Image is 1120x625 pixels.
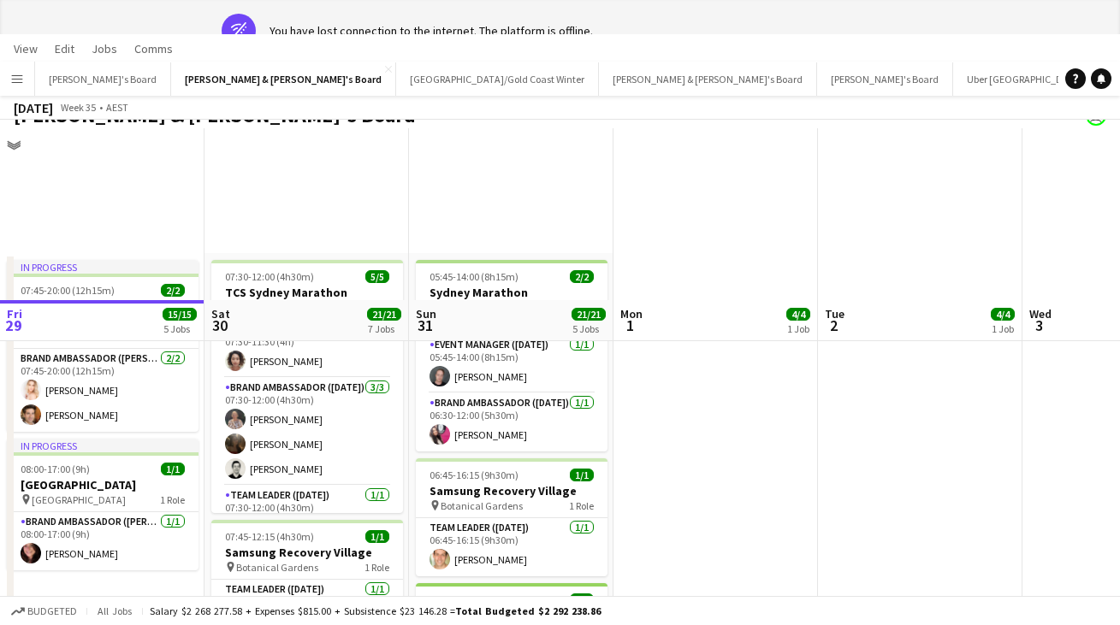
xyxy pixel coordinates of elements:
[368,322,400,335] div: 7 Jobs
[620,306,643,321] span: Mon
[55,41,74,56] span: Edit
[160,493,185,506] span: 1 Role
[163,308,197,321] span: 15/15
[225,270,314,283] span: 07:30-12:00 (4h30m)
[32,493,126,506] span: [GEOGRAPHIC_DATA]
[416,458,607,576] app-job-card: 06:45-16:15 (9h30m)1/1Samsung Recovery Village Botanical Gardens1 RoleTeam Leader ([DATE])1/106:4...
[786,308,810,321] span: 4/4
[430,593,519,606] span: 08:00-15:30 (7h30m)
[211,545,403,560] h3: Samsung Recovery Village
[572,322,605,335] div: 5 Jobs
[7,260,199,432] app-job-card: In progress07:45-20:00 (12h15m)2/2Samsung @ Sydney Marathon Expo ICC1 RoleBrand Ambassador ([PERS...
[85,38,124,60] a: Jobs
[413,315,436,335] span: 31
[953,62,1098,96] button: Uber [GEOGRAPHIC_DATA]
[211,486,403,544] app-card-role: Team Leader ([DATE])1/107:30-12:00 (4h30m)
[27,605,77,617] span: Budgeted
[570,593,594,606] span: 8/8
[163,322,196,335] div: 5 Jobs
[825,306,844,321] span: Tue
[365,530,389,543] span: 1/1
[367,308,401,321] span: 21/21
[430,270,519,283] span: 05:45-14:00 (8h15m)
[430,469,519,481] span: 06:45-16:15 (9h30m)
[7,349,199,432] app-card-role: Brand Ambassador ([PERSON_NAME])2/207:45-20:00 (12h15m)[PERSON_NAME][PERSON_NAME]
[56,101,99,114] span: Week 35
[570,469,594,481] span: 1/1
[364,561,389,574] span: 1 Role
[14,41,38,56] span: View
[416,518,607,576] app-card-role: Team Leader ([DATE])1/106:45-16:15 (9h30m)[PERSON_NAME]
[127,38,180,60] a: Comms
[21,463,90,475] span: 08:00-17:00 (9h)
[817,62,953,96] button: [PERSON_NAME]'s Board
[416,335,607,393] app-card-role: Event Manager ([DATE])1/105:45-14:00 (8h15m)[PERSON_NAME]
[211,378,403,486] app-card-role: Brand Ambassador ([DATE])3/307:30-12:00 (4h30m)[PERSON_NAME][PERSON_NAME][PERSON_NAME]
[7,439,199,570] app-job-card: In progress08:00-17:00 (9h)1/1[GEOGRAPHIC_DATA] [GEOGRAPHIC_DATA]1 RoleBrand Ambassador ([PERSON_...
[441,499,523,512] span: Botanical Gardens
[171,62,396,96] button: [PERSON_NAME] & [PERSON_NAME]'s Board
[416,483,607,498] h3: Samsung Recovery Village
[225,530,314,543] span: 07:45-12:15 (4h30m)
[211,320,403,378] app-card-role: Brand Ambassador ([DATE])1/107:30-11:30 (4h)[PERSON_NAME]
[150,604,601,617] div: Salary $2 268 277.58 + Expenses $815.00 + Subsistence $23 146.28 =
[106,101,128,114] div: AEST
[365,270,389,283] span: 5/5
[209,315,230,335] span: 30
[396,62,599,96] button: [GEOGRAPHIC_DATA]/Gold Coast Winter
[211,285,403,300] h3: TCS Sydney Marathon
[7,512,199,570] app-card-role: Brand Ambassador ([PERSON_NAME])1/108:00-17:00 (9h)[PERSON_NAME]
[134,41,173,56] span: Comms
[822,315,844,335] span: 2
[7,298,199,329] h3: Samsung @ Sydney Marathon Expo
[1027,315,1052,335] span: 3
[416,393,607,451] app-card-role: Brand Ambassador ([DATE])1/106:30-12:00 (5h30m)[PERSON_NAME]
[161,284,185,297] span: 2/2
[161,463,185,475] span: 1/1
[211,260,403,513] app-job-card: 07:30-12:00 (4h30m)5/5TCS Sydney Marathon Botanical Gardens3 RolesBrand Ambassador ([DATE])1/107:...
[7,477,199,492] h3: [GEOGRAPHIC_DATA]
[21,284,115,297] span: 07:45-20:00 (12h15m)
[4,315,22,335] span: 29
[787,322,809,335] div: 1 Job
[7,306,22,321] span: Fri
[572,308,606,321] span: 21/21
[599,62,817,96] button: [PERSON_NAME] & [PERSON_NAME]'s Board
[9,602,80,621] button: Budgeted
[569,499,594,512] span: 1 Role
[416,285,607,315] h3: Sydney Marathon Placeholder
[991,308,1015,321] span: 4/4
[35,62,171,96] button: [PERSON_NAME]'s Board
[14,99,53,116] div: [DATE]
[416,306,436,321] span: Sun
[455,604,601,617] span: Total Budgeted $2 292 238.86
[7,260,199,274] div: In progress
[7,439,199,452] div: In progress
[7,38,44,60] a: View
[48,38,81,60] a: Edit
[211,306,230,321] span: Sat
[416,260,607,451] app-job-card: 05:45-14:00 (8h15m)2/2Sydney Marathon Placeholder [GEOGRAPHIC_DATA]2 RolesEvent Manager ([DATE])1...
[94,604,135,617] span: All jobs
[1029,306,1052,321] span: Wed
[992,322,1014,335] div: 1 Job
[618,315,643,335] span: 1
[270,23,593,38] div: You have lost connection to the internet. The platform is offline.
[92,41,117,56] span: Jobs
[236,561,318,574] span: Botanical Gardens
[570,270,594,283] span: 2/2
